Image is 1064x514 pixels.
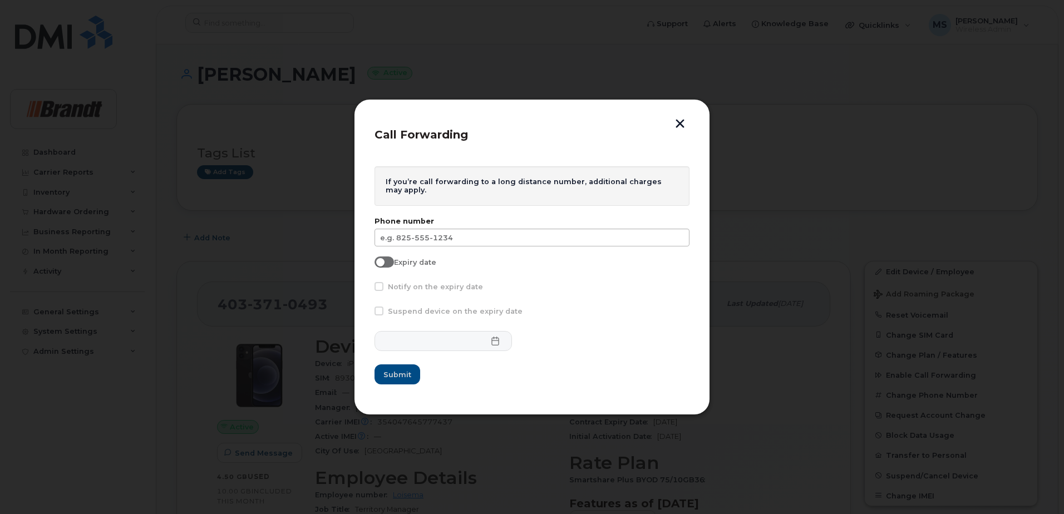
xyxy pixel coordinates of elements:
input: e.g. 825-555-1234 [375,229,689,246]
input: Expiry date [375,256,383,265]
span: Submit [383,369,411,380]
label: Phone number [375,217,689,225]
button: Submit [375,364,420,384]
span: Call Forwarding [375,128,468,141]
span: Expiry date [394,258,436,266]
div: If you’re call forwarding to a long distance number, additional charges may apply. [375,166,689,206]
